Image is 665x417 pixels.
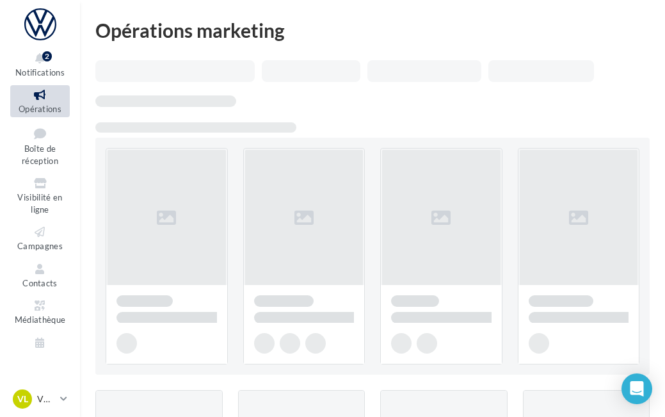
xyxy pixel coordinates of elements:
[621,373,652,404] div: Open Intercom Messenger
[15,67,65,78] span: Notifications
[10,85,70,117] a: Opérations
[10,387,70,411] a: VL VW LE PLESSIS
[22,143,58,166] span: Boîte de réception
[22,278,58,288] span: Contacts
[37,393,55,405] p: VW LE PLESSIS
[17,241,63,251] span: Campagnes
[10,259,70,291] a: Contacts
[10,49,70,80] button: Notifications 2
[10,222,70,254] a: Campagnes
[10,122,70,169] a: Boîte de réception
[15,315,66,325] span: Médiathèque
[95,20,650,40] div: Opérations marketing
[17,192,62,215] span: Visibilité en ligne
[10,296,70,327] a: Médiathèque
[10,174,70,217] a: Visibilité en ligne
[42,51,52,61] div: 2
[19,104,61,114] span: Opérations
[17,393,28,405] span: VL
[10,333,70,364] a: Calendrier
